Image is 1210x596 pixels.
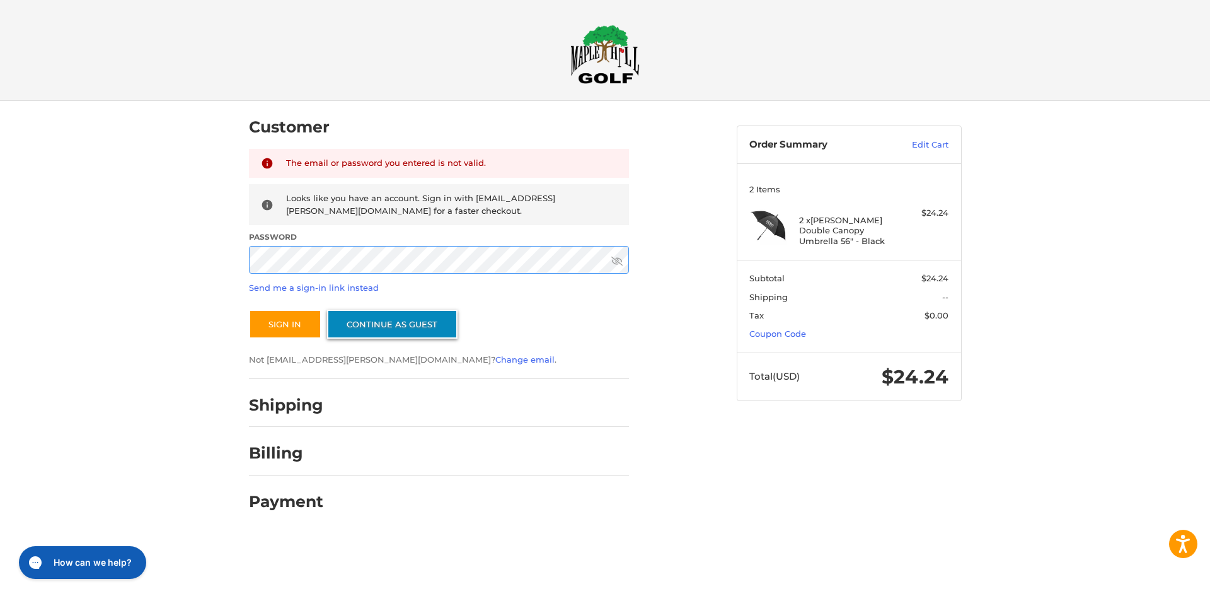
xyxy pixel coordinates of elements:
[749,139,885,151] h3: Order Summary
[749,310,764,320] span: Tax
[249,117,330,137] h2: Customer
[495,354,555,365] a: Change email
[749,273,785,283] span: Subtotal
[799,215,896,246] h4: 2 x [PERSON_NAME] Double Canopy Umbrella 56" - Black
[327,310,458,339] a: Continue as guest
[570,25,640,84] img: Maple Hill Golf
[249,283,379,293] a: Send me a sign-in link instead
[899,207,948,219] div: $24.24
[249,395,323,415] h2: Shipping
[249,443,323,463] h2: Billing
[249,310,321,339] button: Sign In
[925,310,948,320] span: $0.00
[13,542,150,583] iframe: Gorgias live chat messenger
[942,292,948,302] span: --
[749,370,800,382] span: Total (USD)
[249,492,323,511] h2: Payment
[749,292,788,302] span: Shipping
[249,354,629,366] p: Not [EMAIL_ADDRESS][PERSON_NAME][DOMAIN_NAME]? .
[921,273,948,283] span: $24.24
[286,157,617,170] div: The email or password you entered is not valid.
[882,365,948,389] span: $24.24
[885,139,948,151] a: Edit Cart
[749,329,806,339] a: Coupon Code
[286,193,555,216] span: Looks like you have an account. Sign in with [EMAIL_ADDRESS][PERSON_NAME][DOMAIN_NAME] for a fast...
[749,184,948,194] h3: 2 Items
[249,231,629,243] label: Password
